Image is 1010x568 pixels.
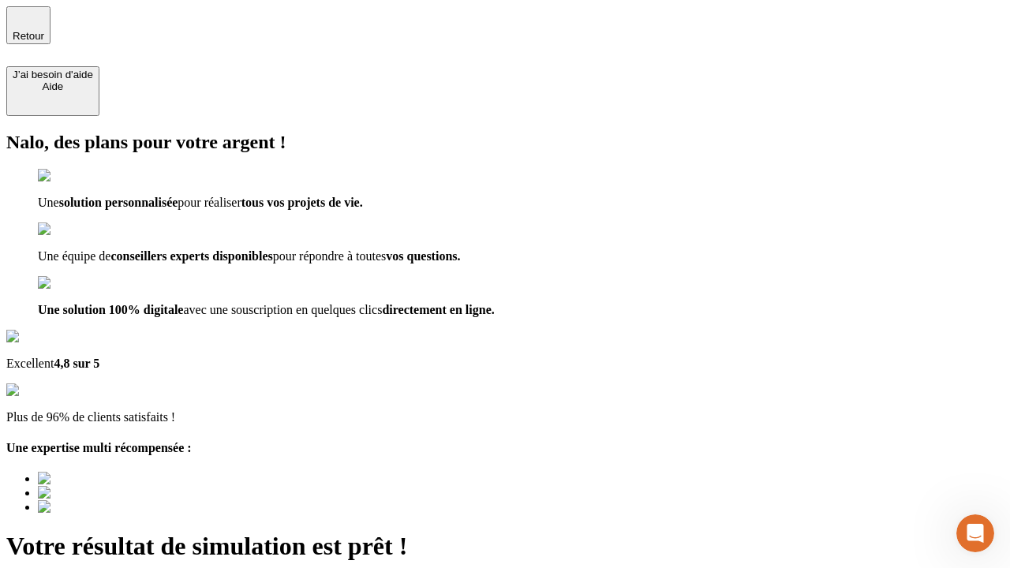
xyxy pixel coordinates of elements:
[38,276,106,290] img: checkmark
[38,472,184,486] img: Best savings advice award
[110,249,272,263] span: conseillers experts disponibles
[38,169,106,183] img: checkmark
[38,303,183,316] span: Une solution 100% digitale
[6,132,1004,153] h2: Nalo, des plans pour votre argent !
[382,303,494,316] span: directement en ligne.
[6,532,1004,561] h1: Votre résultat de simulation est prêt !
[6,330,98,344] img: Google Review
[6,410,1004,424] p: Plus de 96% de clients satisfaits !
[13,69,93,80] div: J’ai besoin d'aide
[178,196,241,209] span: pour réaliser
[241,196,363,209] span: tous vos projets de vie.
[38,486,184,500] img: Best savings advice award
[273,249,387,263] span: pour répondre à toutes
[6,66,99,116] button: J’ai besoin d'aideAide
[13,30,44,42] span: Retour
[38,222,106,237] img: checkmark
[59,196,178,209] span: solution personnalisée
[38,500,184,514] img: Best savings advice award
[956,514,994,552] iframe: Intercom live chat
[183,303,382,316] span: avec une souscription en quelques clics
[386,249,460,263] span: vos questions.
[13,80,93,92] div: Aide
[38,249,110,263] span: Une équipe de
[6,6,50,44] button: Retour
[6,441,1004,455] h4: Une expertise multi récompensée :
[6,383,84,398] img: reviews stars
[6,357,54,370] span: Excellent
[38,196,59,209] span: Une
[54,357,99,370] span: 4,8 sur 5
